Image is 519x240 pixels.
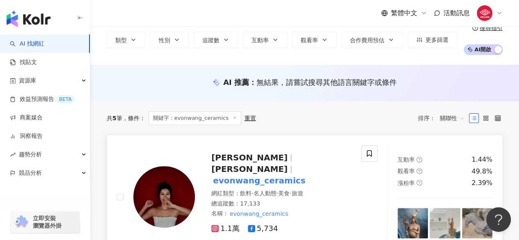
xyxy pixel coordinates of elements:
span: 競品分析 [19,164,42,182]
iframe: Help Scout Beacon - Open [486,207,511,232]
img: GD.jpg [477,5,492,21]
div: 共 筆 [107,115,122,121]
span: 5 [112,115,117,121]
span: 類型 [115,37,127,43]
mark: evonwang_ceramics [229,209,289,218]
a: searchAI 找網紅 [10,40,44,48]
span: [PERSON_NAME] [211,153,288,162]
mark: evonwang_ceramics [211,174,307,187]
span: · [276,190,278,197]
button: 追蹤數 [194,32,238,48]
span: 觀看率 [301,37,318,43]
button: 合作費用預估 [341,32,403,48]
img: logo [7,11,50,27]
div: AI 推薦 ： [223,77,397,87]
a: 找貼文 [10,58,37,66]
div: 搜尋指引 [480,25,503,31]
span: · [290,190,291,197]
a: 洞察報告 [10,132,43,140]
span: 關鍵字：evonwang_ceramics [149,111,241,125]
span: question-circle [416,180,422,185]
span: 互動率 [251,37,269,43]
span: · [251,190,253,197]
div: 總追蹤數 ： 17,133 [211,200,351,208]
span: 更多篩選 [425,37,448,43]
div: 排序： [418,112,469,125]
button: 類型 [107,32,145,48]
span: 立即安裝 瀏覽器外掛 [33,215,62,229]
span: 互動率 [398,156,415,163]
div: 1.44% [471,155,492,164]
span: 追蹤數 [202,37,219,43]
img: KOL Avatar [133,166,195,228]
span: [PERSON_NAME] [211,164,288,174]
span: 飲料 [240,190,251,197]
span: 名人動態 [253,190,276,197]
span: 名稱 ： [211,209,289,218]
img: chrome extension [13,215,29,229]
button: 性別 [150,32,189,48]
span: 1.1萬 [211,224,240,233]
div: 2.39% [471,178,492,187]
img: post-image [430,208,460,238]
span: rise [10,152,16,158]
span: 5,734 [248,224,278,233]
span: 觀看率 [398,168,415,174]
span: 美食 [278,190,290,197]
button: 互動率 [243,32,287,48]
span: 性別 [159,37,170,43]
a: 效益預測報告BETA [10,95,75,103]
span: 旅遊 [291,190,303,197]
span: question-circle [416,168,422,174]
span: question-circle [472,25,478,31]
button: 更多篩選 [408,32,457,48]
span: question-circle [416,157,422,162]
button: 觀看率 [292,32,336,48]
span: 繁體中文 [391,9,417,18]
img: post-image [398,208,428,238]
div: 重置 [245,115,256,121]
a: chrome extension立即安裝 瀏覽器外掛 [11,211,80,233]
a: 商案媒合 [10,114,43,122]
span: 無結果，請嘗試搜尋其他語言關鍵字或條件 [256,78,397,87]
span: 條件 ： [122,115,145,121]
span: 資源庫 [19,71,36,90]
span: 合作費用預估 [350,37,384,43]
span: 關聯性 [440,112,464,125]
span: 趨勢分析 [19,145,42,164]
div: 49.8% [471,167,492,176]
img: post-image [462,208,492,238]
span: 活動訊息 [444,9,470,17]
div: 網紅類型 ： [211,190,351,198]
span: 漲粉率 [398,180,415,186]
